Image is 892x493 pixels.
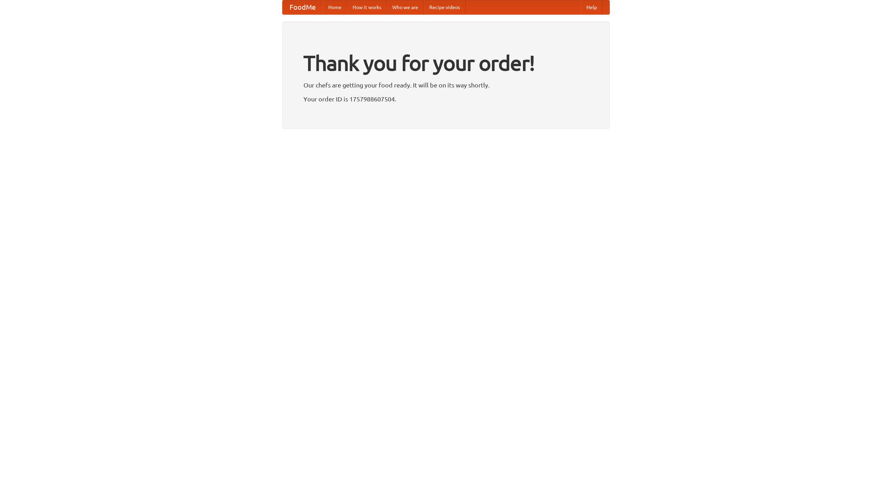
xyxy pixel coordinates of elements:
a: Help [581,0,602,14]
a: Home [323,0,347,14]
a: FoodMe [283,0,323,14]
a: Who we are [387,0,424,14]
p: Our chefs are getting your food ready. It will be on its way shortly. [303,80,589,90]
p: Your order ID is 1757988607504. [303,94,589,104]
h1: Thank you for your order! [303,46,589,80]
a: How it works [347,0,387,14]
a: Recipe videos [424,0,466,14]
